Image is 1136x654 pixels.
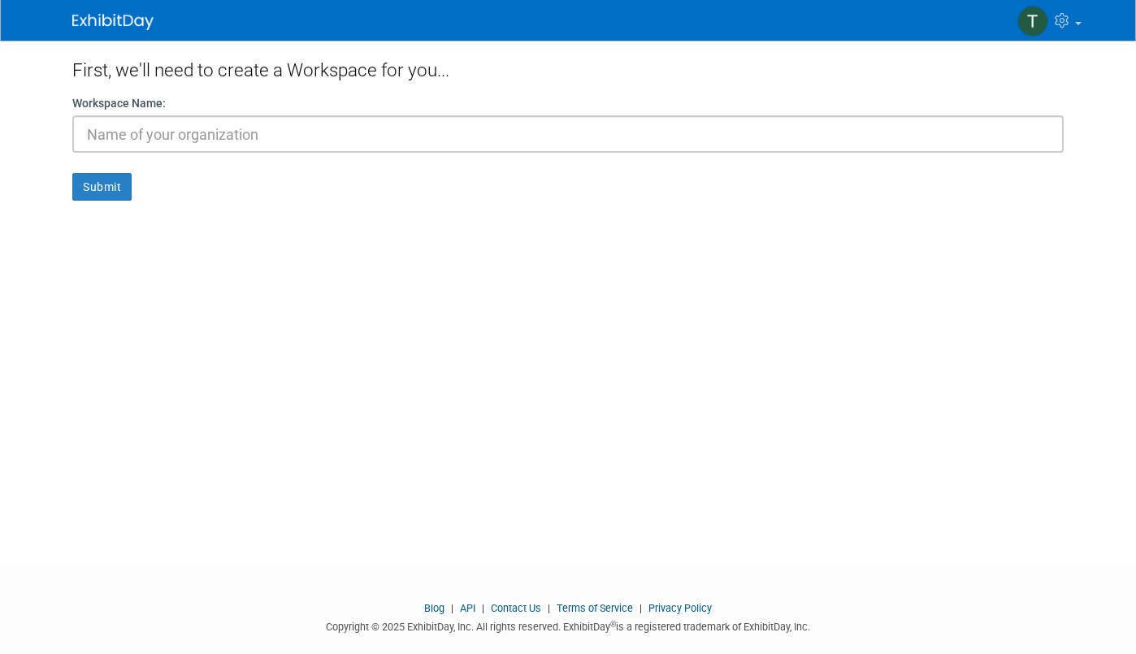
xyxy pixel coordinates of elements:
[544,602,554,614] span: |
[460,602,475,614] a: API
[478,602,488,614] span: |
[447,602,457,614] span: |
[610,620,616,629] sup: ®
[72,95,166,111] label: Workspace Name:
[72,173,132,201] button: Submit
[424,602,444,614] a: Blog
[648,602,712,614] a: Privacy Policy
[1017,6,1048,37] img: Taanvi Mathur
[491,602,541,614] a: Contact Us
[557,602,633,614] a: Terms of Service
[72,14,154,30] img: ExhibitDay
[635,602,646,614] span: |
[72,41,1064,95] div: First, we'll need to create a Workspace for you...
[72,115,1064,153] input: Name of your organization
